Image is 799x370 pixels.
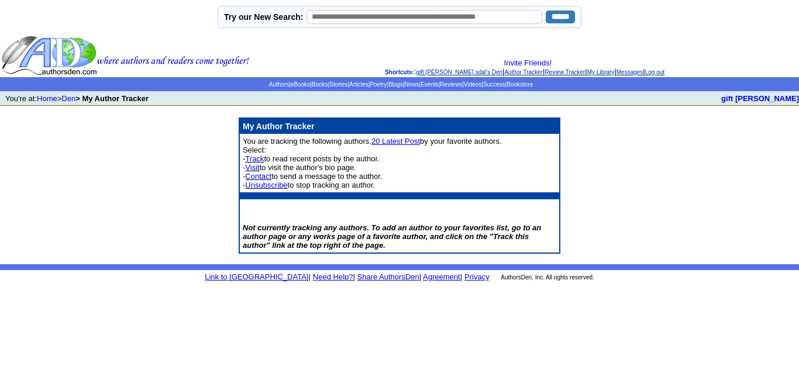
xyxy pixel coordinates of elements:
[357,272,419,281] a: Share AuthorsDen
[464,81,481,88] a: Videos
[721,94,799,103] a: gift [PERSON_NAME]
[645,69,664,75] a: Log out
[504,69,543,75] a: Author Tracker
[385,69,414,75] span: Shortcuts:
[483,81,505,88] a: Success
[370,81,387,88] a: Poetry
[501,274,594,281] font: AuthorsDen, Inc. All rights reserved.
[464,272,490,281] a: Privacy
[308,272,310,281] font: |
[329,81,347,88] a: Stories
[423,272,460,281] a: Agreement
[243,137,502,189] font: You are tracking the following authors. by your favorite authors. Select: - to read recent posts ...
[421,81,439,88] a: Events
[313,272,353,281] a: Need Help?
[5,94,149,103] font: You're at: >
[312,81,328,88] a: Books
[245,163,259,172] font: Visit
[545,69,585,75] a: Review Tracker
[388,81,403,88] a: Blogs
[353,272,354,281] font: |
[205,272,308,281] a: Link to [GEOGRAPHIC_DATA]
[504,58,552,67] a: Invite Friends!
[291,81,310,88] a: eBooks
[419,272,421,281] font: |
[37,94,57,103] a: Home
[349,81,368,88] a: Articles
[371,137,420,146] a: 20 Latest Post
[440,81,462,88] a: Reviews
[1,35,249,76] img: header_logo2.gif
[416,69,503,75] a: gift [PERSON_NAME] sdal's Den
[617,69,643,75] a: Messages
[405,81,419,88] a: News
[243,223,541,250] font: Not currently tracking any authors. To add an author to your favorites list, go to an author page...
[243,195,244,196] img: shim.gif
[269,81,289,88] a: Authors
[245,181,287,189] font: Unsubscribe
[587,69,615,75] a: My Library
[243,122,556,131] p: My Author Tracker
[252,58,798,76] div: : | | | | |
[245,154,264,163] font: Track
[507,81,533,88] a: Bookstore
[61,94,75,103] a: Den
[224,12,303,22] label: Try our New Search:
[245,172,271,181] font: Contact
[421,272,462,281] font: |
[75,94,149,103] b: > My Author Tracker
